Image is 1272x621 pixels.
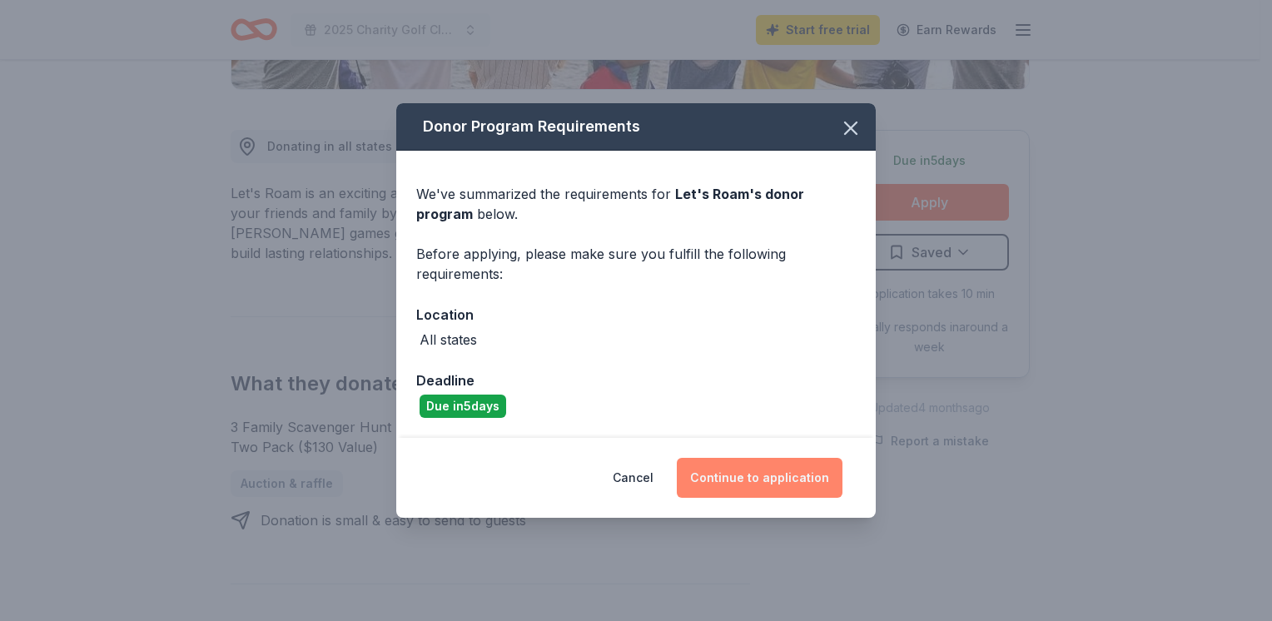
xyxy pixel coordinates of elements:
[416,304,856,325] div: Location
[416,370,856,391] div: Deadline
[420,395,506,418] div: Due in 5 days
[416,184,856,224] div: We've summarized the requirements for below.
[420,330,477,350] div: All states
[613,458,653,498] button: Cancel
[677,458,842,498] button: Continue to application
[416,244,856,284] div: Before applying, please make sure you fulfill the following requirements:
[396,103,876,151] div: Donor Program Requirements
